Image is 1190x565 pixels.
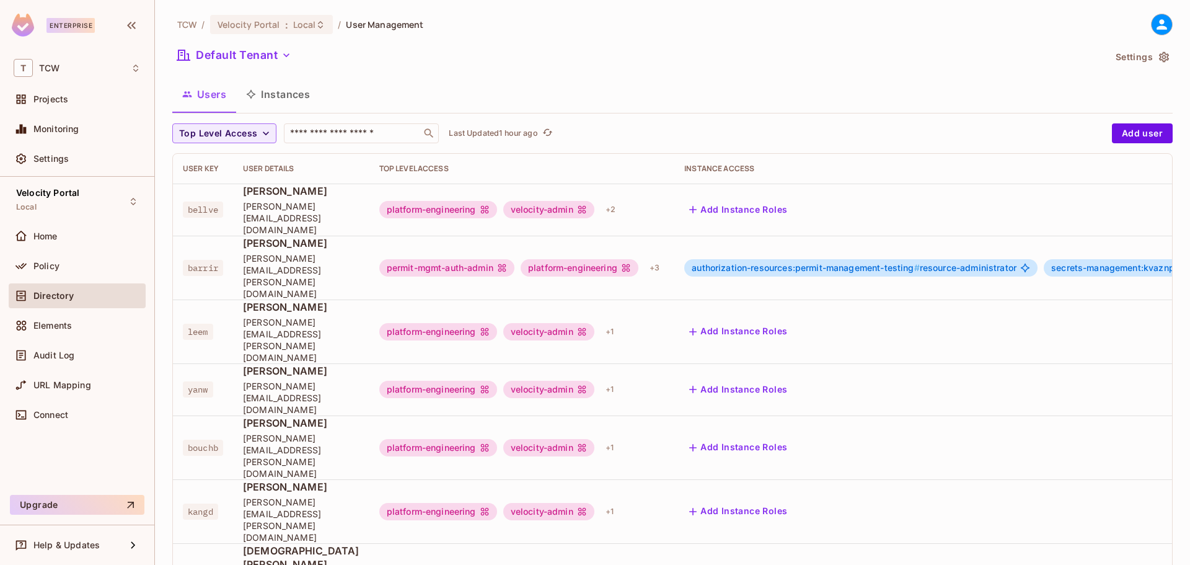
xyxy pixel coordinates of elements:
[183,202,223,218] span: bellve
[183,324,213,340] span: leem
[243,164,359,174] div: User Details
[684,380,792,399] button: Add Instance Roles
[243,316,359,363] span: [PERSON_NAME][EMAIL_ADDRESS][PERSON_NAME][DOMAIN_NAME]
[601,200,620,220] div: + 2
[33,154,69,164] span: Settings
[179,126,257,141] span: Top Level Access
[379,201,497,218] div: platform-engineering
[183,164,223,174] div: User Key
[243,416,359,430] span: [PERSON_NAME]
[12,14,34,37] img: SReyMgAAAABJRU5ErkJggg==
[684,200,792,220] button: Add Instance Roles
[243,364,359,378] span: [PERSON_NAME]
[503,381,594,398] div: velocity-admin
[243,496,359,543] span: [PERSON_NAME][EMAIL_ADDRESS][PERSON_NAME][DOMAIN_NAME]
[172,79,236,110] button: Users
[540,126,555,141] button: refresh
[243,432,359,479] span: [PERSON_NAME][EMAIL_ADDRESS][PERSON_NAME][DOMAIN_NAME]
[379,503,497,520] div: platform-engineering
[645,258,664,278] div: + 3
[692,263,1016,273] span: resource-administrator
[236,79,320,110] button: Instances
[243,380,359,416] span: [PERSON_NAME][EMAIL_ADDRESS][DOMAIN_NAME]
[243,480,359,494] span: [PERSON_NAME]
[33,410,68,420] span: Connect
[503,201,594,218] div: velocity-admin
[16,202,37,212] span: Local
[33,380,91,390] span: URL Mapping
[346,19,423,30] span: User Management
[1111,47,1173,67] button: Settings
[521,259,638,277] div: platform-engineering
[379,259,514,277] div: permit-mgmt-auth-admin
[684,502,792,522] button: Add Instance Roles
[14,59,33,77] span: T
[379,323,497,340] div: platform-engineering
[33,124,79,134] span: Monitoring
[243,184,359,198] span: [PERSON_NAME]
[172,123,276,143] button: Top Level Access
[33,291,74,301] span: Directory
[503,323,594,340] div: velocity-admin
[601,502,619,522] div: + 1
[601,380,619,399] div: + 1
[284,20,289,30] span: :
[33,94,68,104] span: Projects
[201,19,205,30] li: /
[183,440,223,456] span: bouchb
[243,236,359,250] span: [PERSON_NAME]
[449,128,537,138] p: Last Updated 1 hour ago
[601,322,619,342] div: + 1
[601,438,619,458] div: + 1
[33,321,72,331] span: Elements
[338,19,341,30] li: /
[1112,123,1173,143] button: Add user
[538,126,555,141] span: Click to refresh data
[172,45,296,65] button: Default Tenant
[503,503,594,520] div: velocity-admin
[684,438,792,458] button: Add Instance Roles
[243,200,359,236] span: [PERSON_NAME][EMAIL_ADDRESS][DOMAIN_NAME]
[542,127,553,140] span: refresh
[379,164,665,174] div: Top Level Access
[33,231,58,241] span: Home
[379,439,497,456] div: platform-engineering
[46,18,95,33] div: Enterprise
[684,322,792,342] button: Add Instance Roles
[39,63,59,73] span: Workspace: TCW
[503,439,594,456] div: velocity-admin
[183,260,223,276] span: barrir
[218,19,280,30] span: Velocity Portal
[379,381,497,398] div: platform-engineering
[293,19,316,30] span: Local
[692,262,920,273] span: authorization-resources:permit-management-testing
[243,252,359,300] span: [PERSON_NAME][EMAIL_ADDRESS][PERSON_NAME][DOMAIN_NAME]
[183,381,213,398] span: yanw
[33,350,74,360] span: Audit Log
[243,300,359,314] span: [PERSON_NAME]
[914,262,920,273] span: #
[16,188,79,198] span: Velocity Portal
[33,261,59,271] span: Policy
[177,19,196,30] span: the active workspace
